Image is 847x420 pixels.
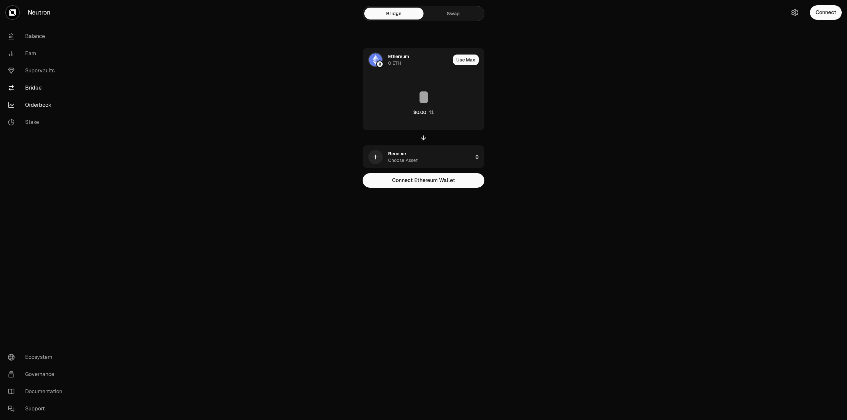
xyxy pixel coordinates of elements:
div: ETH LogoEthereum LogoEthereum0 ETH [363,49,450,71]
a: Balance [3,28,71,45]
img: Ethereum Logo [377,61,383,67]
div: 0 [475,146,484,168]
div: $0.00 [413,109,426,116]
button: Connect [810,5,842,20]
a: Earn [3,45,71,62]
div: Receive [388,150,406,157]
button: ReceiveChoose Asset0 [363,146,484,168]
a: Support [3,400,71,417]
a: Swap [423,8,483,19]
a: Orderbook [3,96,71,114]
button: Use Max [453,55,479,65]
a: Ecosystem [3,349,71,366]
div: Ethereum [388,53,409,60]
a: Bridge [364,8,423,19]
button: $0.00 [413,109,434,116]
a: Stake [3,114,71,131]
button: Connect Ethereum Wallet [363,173,484,188]
a: Governance [3,366,71,383]
a: Documentation [3,383,71,400]
a: Supervaults [3,62,71,79]
div: Choose Asset [388,157,418,164]
div: 0 ETH [388,60,401,66]
div: ReceiveChoose Asset [363,146,473,168]
img: ETH Logo [369,53,382,66]
a: Bridge [3,79,71,96]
